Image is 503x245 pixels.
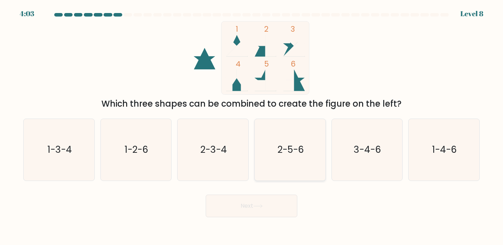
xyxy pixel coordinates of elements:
[20,8,34,19] div: 4:03
[236,24,238,34] tspan: 1
[200,143,227,156] text: 2-3-4
[125,143,148,156] text: 1-2-6
[48,143,72,156] text: 1-3-4
[278,143,304,156] text: 2-5-6
[291,24,295,34] tspan: 3
[291,59,296,69] tspan: 6
[27,98,476,110] div: Which three shapes can be combined to create the figure on the left?
[264,59,269,69] tspan: 5
[354,143,381,156] text: 3-4-6
[432,143,457,156] text: 1-4-6
[206,195,297,217] button: Next
[236,59,241,69] tspan: 4
[460,8,483,19] div: Level 8
[264,24,268,34] tspan: 2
